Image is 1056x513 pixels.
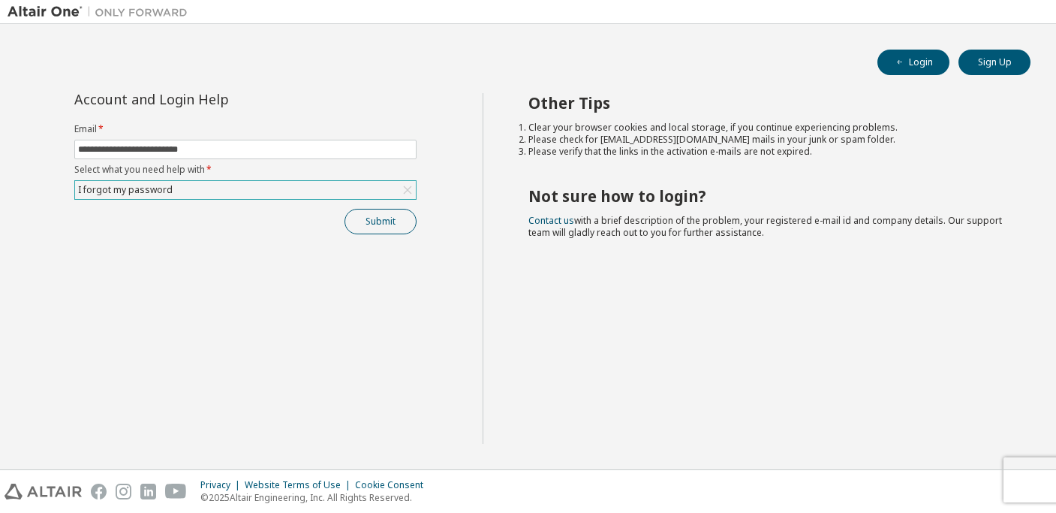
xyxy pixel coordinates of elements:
div: I forgot my password [76,182,175,198]
img: linkedin.svg [140,484,156,499]
span: with a brief description of the problem, your registered e-mail id and company details. Our suppo... [528,214,1002,239]
img: facebook.svg [91,484,107,499]
img: Altair One [8,5,195,20]
div: I forgot my password [75,181,416,199]
li: Clear your browser cookies and local storage, if you continue experiencing problems. [528,122,1003,134]
button: Login [877,50,949,75]
a: Contact us [528,214,574,227]
img: youtube.svg [165,484,187,499]
div: Cookie Consent [355,479,432,491]
li: Please verify that the links in the activation e-mails are not expired. [528,146,1003,158]
h2: Not sure how to login? [528,186,1003,206]
img: altair_logo.svg [5,484,82,499]
label: Email [74,123,417,135]
li: Please check for [EMAIL_ADDRESS][DOMAIN_NAME] mails in your junk or spam folder. [528,134,1003,146]
button: Submit [344,209,417,234]
label: Select what you need help with [74,164,417,176]
p: © 2025 Altair Engineering, Inc. All Rights Reserved. [200,491,432,504]
div: Website Terms of Use [245,479,355,491]
img: instagram.svg [116,484,131,499]
div: Privacy [200,479,245,491]
button: Sign Up [958,50,1030,75]
div: Account and Login Help [74,93,348,105]
h2: Other Tips [528,93,1003,113]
